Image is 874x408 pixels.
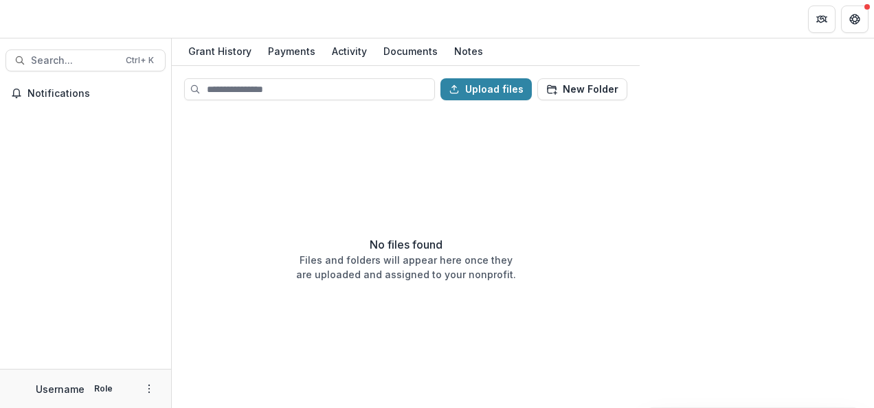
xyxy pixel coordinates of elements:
[262,41,321,61] div: Payments
[141,381,157,397] button: More
[537,78,627,100] button: New Folder
[370,236,442,253] p: No files found
[5,82,166,104] button: Notifications
[296,253,516,282] p: Files and folders will appear here once they are uploaded and assigned to your nonprofit.
[440,78,532,100] button: Upload files
[183,41,257,61] div: Grant History
[378,41,443,61] div: Documents
[326,41,372,61] div: Activity
[5,49,166,71] button: Search...
[90,383,117,395] p: Role
[183,38,257,65] a: Grant History
[326,38,372,65] a: Activity
[808,5,836,33] button: Partners
[449,41,489,61] div: Notes
[378,38,443,65] a: Documents
[841,5,869,33] button: Get Help
[27,88,160,100] span: Notifications
[262,38,321,65] a: Payments
[36,382,85,396] p: Username
[31,55,117,67] span: Search...
[123,53,157,68] div: Ctrl + K
[449,38,489,65] a: Notes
